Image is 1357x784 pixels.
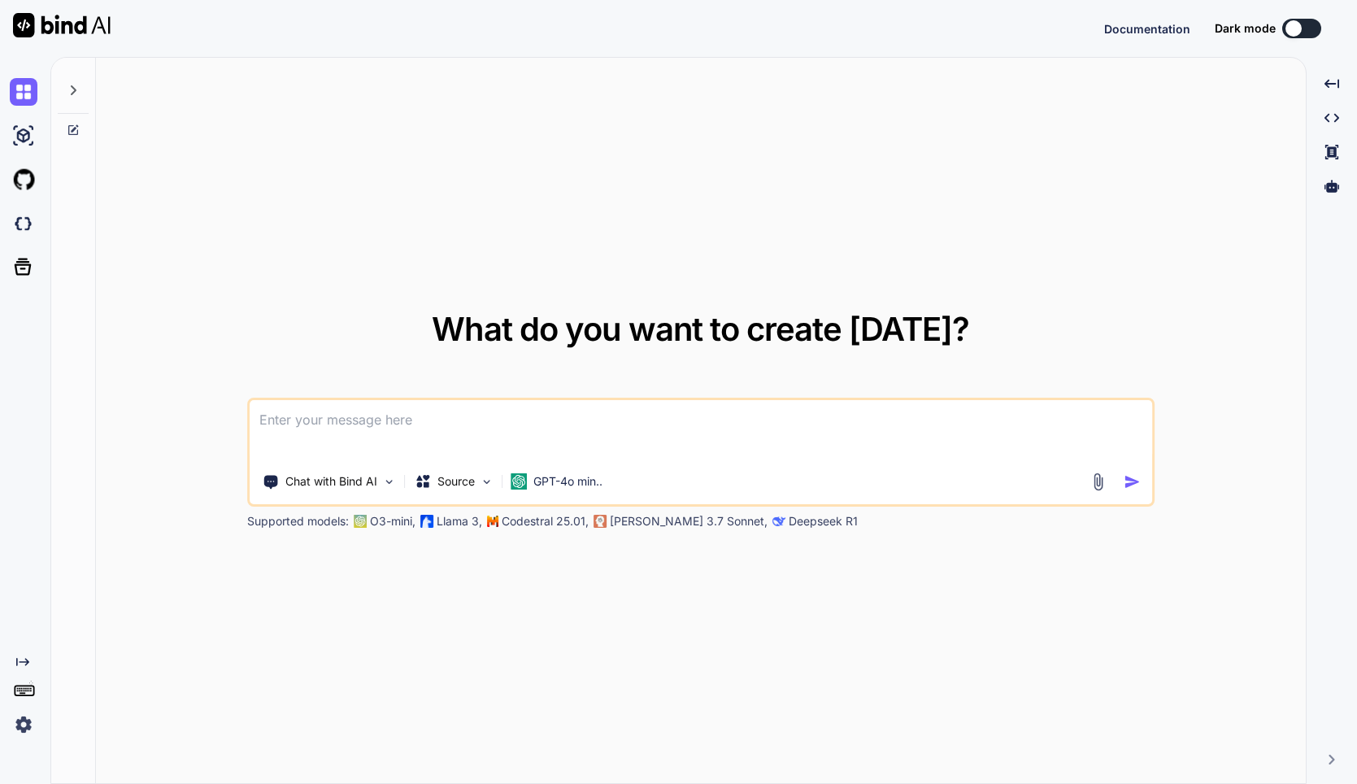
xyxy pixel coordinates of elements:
[610,513,768,529] p: [PERSON_NAME] 3.7 Sonnet,
[487,516,498,527] img: Mistral-AI
[437,513,482,529] p: Llama 3,
[10,122,37,150] img: ai-studio
[10,166,37,194] img: githubLight
[594,515,607,528] img: claude
[789,513,858,529] p: Deepseek R1
[432,309,969,349] span: What do you want to create [DATE]?
[1215,20,1276,37] span: Dark mode
[1104,22,1190,36] span: Documentation
[502,513,589,529] p: Codestral 25.01,
[1124,473,1141,490] img: icon
[480,475,494,489] img: Pick Models
[772,515,785,528] img: claude
[370,513,415,529] p: O3-mini,
[437,473,475,490] p: Source
[10,711,37,738] img: settings
[10,78,37,106] img: chat
[247,513,349,529] p: Supported models:
[1104,20,1190,37] button: Documentation
[533,473,602,490] p: GPT-4o min..
[511,473,527,490] img: GPT-4o mini
[354,515,367,528] img: GPT-4
[1089,473,1107,491] img: attachment
[420,515,433,528] img: Llama2
[285,473,377,490] p: Chat with Bind AI
[13,13,111,37] img: Bind AI
[10,210,37,237] img: darkCloudIdeIcon
[382,475,396,489] img: Pick Tools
